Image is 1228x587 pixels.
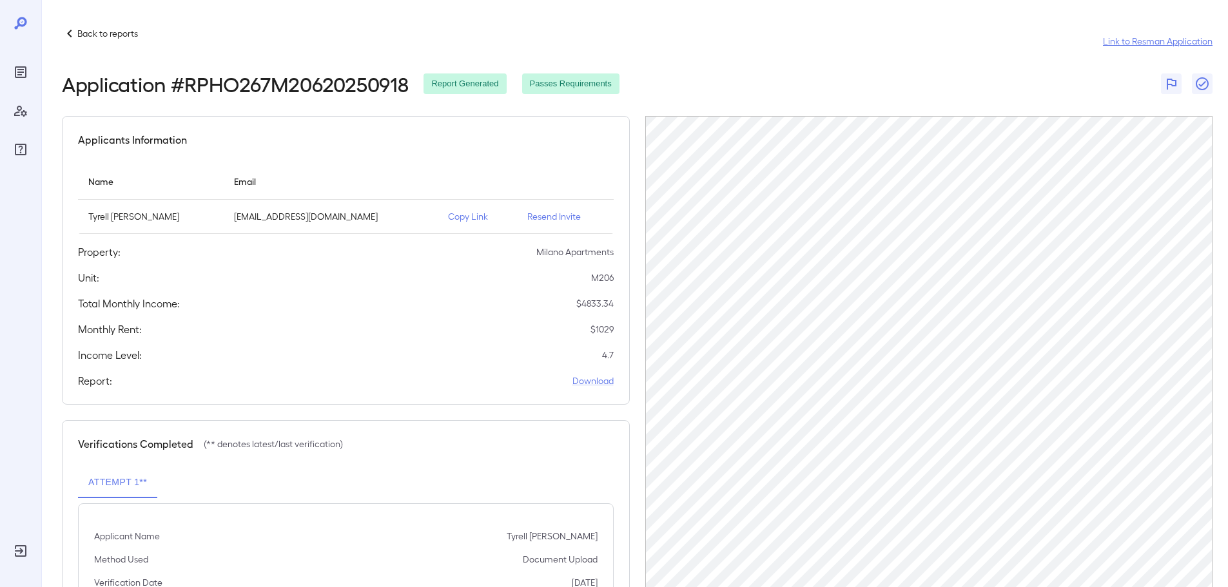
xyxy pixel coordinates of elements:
h5: Applicants Information [78,132,187,148]
div: Log Out [10,541,31,561]
button: Flag Report [1161,73,1182,94]
h5: Income Level: [78,347,142,363]
div: FAQ [10,139,31,160]
p: Milano Apartments [536,245,614,258]
div: Reports [10,62,31,82]
div: Manage Users [10,101,31,121]
p: Resend Invite [527,210,603,223]
p: 4.7 [602,349,614,361]
p: Copy Link [448,210,507,223]
a: Download [572,374,614,387]
button: Close Report [1192,73,1213,94]
th: Name [78,163,224,200]
h5: Report: [78,373,112,389]
span: Report Generated [424,78,506,90]
p: [EMAIL_ADDRESS][DOMAIN_NAME] [234,210,427,223]
p: Method Used [94,553,148,566]
p: Applicant Name [94,530,160,543]
p: (** denotes latest/last verification) [204,438,343,450]
p: $ 1029 [590,323,614,336]
button: Attempt 1** [78,467,157,498]
p: M206 [591,271,614,284]
p: Tyrell [PERSON_NAME] [88,210,213,223]
p: $ 4833.34 [576,297,614,310]
p: Document Upload [523,553,598,566]
span: Passes Requirements [522,78,619,90]
h5: Property: [78,244,121,260]
table: simple table [78,163,614,234]
h5: Unit: [78,270,99,285]
h5: Total Monthly Income: [78,296,180,311]
h5: Verifications Completed [78,436,193,452]
h5: Monthly Rent: [78,322,142,337]
a: Link to Resman Application [1103,35,1213,48]
p: Back to reports [77,27,138,40]
th: Email [224,163,438,200]
h2: Application # RPHO267M20620250918 [62,72,408,95]
p: Tyrell [PERSON_NAME] [507,530,598,543]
